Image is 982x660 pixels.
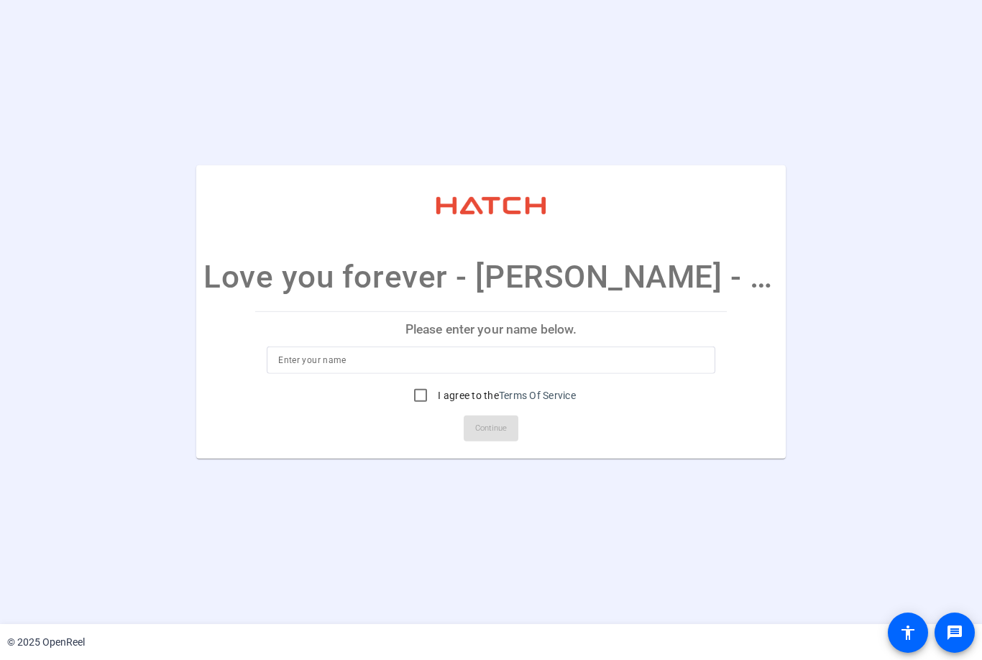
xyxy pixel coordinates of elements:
[7,635,85,650] div: © 2025 OpenReel
[255,312,727,347] p: Please enter your name below.
[278,352,704,369] input: Enter your name
[419,180,563,232] img: company-logo
[499,390,576,401] a: Terms Of Service
[946,624,963,641] mat-icon: message
[203,253,779,301] p: Love you forever - [PERSON_NAME] - Part 8
[899,624,917,641] mat-icon: accessibility
[435,388,576,403] label: I agree to the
